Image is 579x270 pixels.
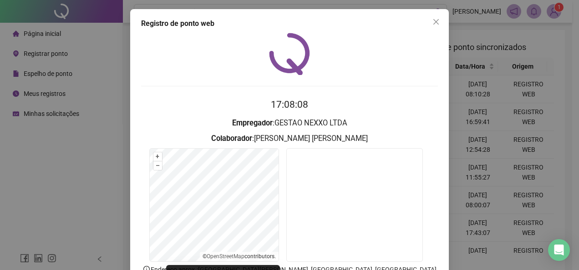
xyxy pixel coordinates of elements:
[232,119,273,127] strong: Empregador
[548,239,570,261] div: Open Intercom Messenger
[153,161,162,170] button: –
[211,134,252,143] strong: Colaborador
[141,133,438,145] h3: : [PERSON_NAME] [PERSON_NAME]
[203,253,276,260] li: © contributors.
[141,18,438,29] div: Registro de ponto web
[432,18,440,25] span: close
[429,15,443,29] button: Close
[153,152,162,161] button: +
[269,33,310,75] img: QRPoint
[271,99,308,110] time: 17:08:08
[141,117,438,129] h3: : GESTAO NEXXO LTDA
[207,253,244,260] a: OpenStreetMap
